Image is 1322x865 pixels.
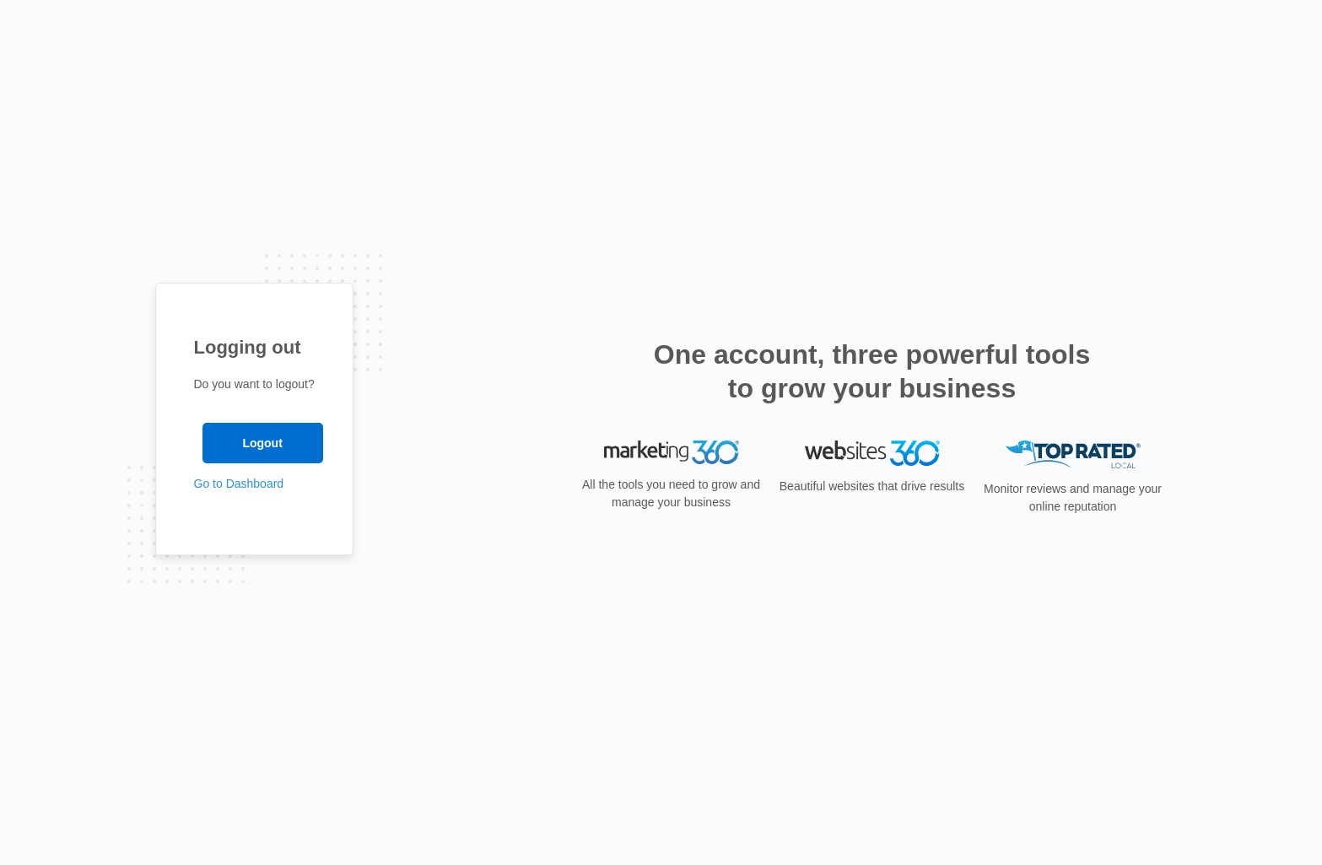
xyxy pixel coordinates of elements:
p: Beautiful websites that drive results [778,478,967,495]
a: Go to Dashboard [194,477,284,490]
p: Monitor reviews and manage your online reputation [979,480,1168,516]
input: Logout [202,423,323,463]
img: Websites 360 [805,441,940,465]
img: Marketing 360 [604,441,739,464]
h1: Logging out [194,333,315,361]
img: Top Rated Local [1006,441,1141,468]
p: Do you want to logout? [194,376,315,393]
p: All the tools you need to grow and manage your business [577,476,766,511]
h2: One account, three powerful tools to grow your business [649,338,1096,405]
